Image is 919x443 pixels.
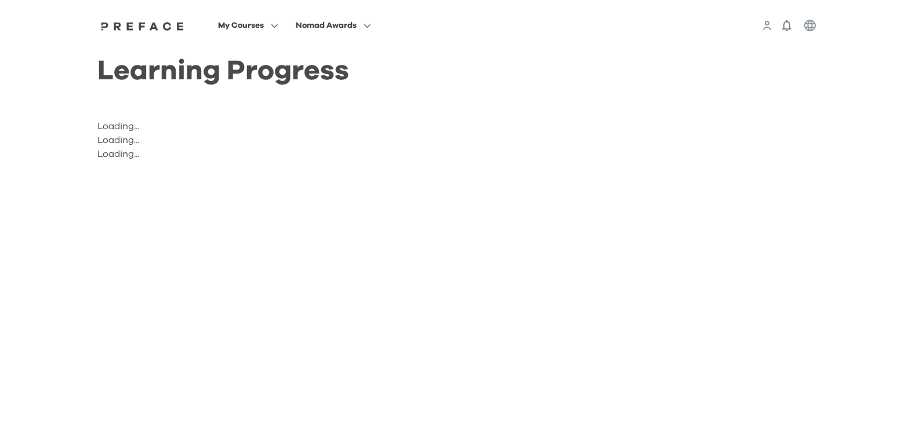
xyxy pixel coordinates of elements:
span: Nomad Awards [296,19,357,32]
p: Loading... [97,133,569,147]
img: Preface Logo [98,21,187,31]
button: My Courses [215,18,282,33]
p: Loading... [97,147,569,161]
a: Preface Logo [98,21,187,30]
span: My Courses [218,19,264,32]
h1: Learning Progress [97,65,569,78]
p: Loading... [97,119,569,133]
button: Nomad Awards [292,18,375,33]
